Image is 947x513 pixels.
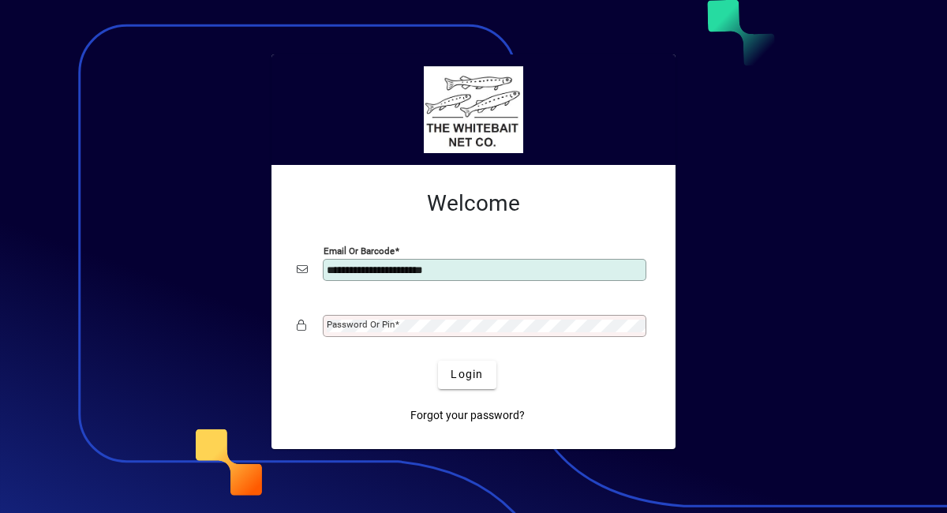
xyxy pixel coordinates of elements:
[297,190,650,217] h2: Welcome
[324,245,395,256] mat-label: Email or Barcode
[410,407,525,424] span: Forgot your password?
[404,402,531,430] a: Forgot your password?
[451,366,483,383] span: Login
[327,319,395,330] mat-label: Password or Pin
[438,361,496,389] button: Login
